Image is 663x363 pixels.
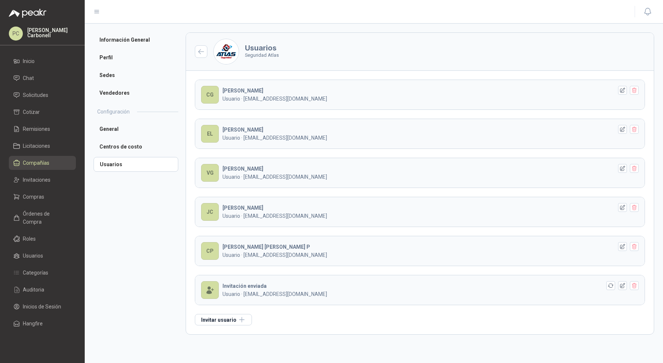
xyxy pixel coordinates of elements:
div: CP [201,242,219,260]
span: Chat [23,74,34,82]
img: Company Logo [214,39,239,64]
a: General [94,122,178,136]
span: Usuarios [23,252,43,260]
a: Compras [9,190,76,204]
a: Usuarios [9,249,76,263]
span: Licitaciones [23,142,50,150]
span: Auditoria [23,286,44,294]
b: [PERSON_NAME] [222,205,263,211]
span: Órdenes de Compra [23,210,69,226]
a: Perfil [94,50,178,65]
a: Cotizar [9,105,76,119]
a: Inicios de Sesión [9,300,76,314]
a: Centros de costo [94,139,178,154]
b: [PERSON_NAME] [PERSON_NAME] P [222,244,310,250]
p: [PERSON_NAME] Carbonell [27,28,76,38]
span: Roles [23,235,36,243]
a: Hangfire [9,317,76,331]
b: [PERSON_NAME] [222,127,263,133]
p: Usuario · [EMAIL_ADDRESS][DOMAIN_NAME] [222,95,613,103]
button: Invitar usuario [195,314,252,325]
a: Sedes [94,68,178,83]
h2: Configuración [97,108,130,116]
b: Invitación enviada [222,283,267,289]
a: Órdenes de Compra [9,207,76,229]
p: Usuario · [EMAIL_ADDRESS][DOMAIN_NAME] [222,173,613,181]
div: CG [201,86,219,104]
p: Usuario · [EMAIL_ADDRESS][DOMAIN_NAME] [222,251,613,259]
span: Inicios de Sesión [23,303,61,311]
span: Hangfire [23,320,43,328]
a: Información General [94,32,178,47]
p: Usuario · [EMAIL_ADDRESS][DOMAIN_NAME] [222,134,613,142]
span: Invitaciones [23,176,50,184]
span: Inicio [23,57,35,65]
a: Chat [9,71,76,85]
div: JC [201,203,219,221]
b: [PERSON_NAME] [222,88,263,94]
p: Usuario · [EMAIL_ADDRESS][DOMAIN_NAME] [222,290,613,298]
a: Vendedores [94,85,178,100]
a: Roles [9,232,76,246]
a: Auditoria [9,283,76,297]
p: Usuario · [EMAIL_ADDRESS][DOMAIN_NAME] [222,212,613,220]
span: Compras [23,193,44,201]
h3: Usuarios [245,44,279,52]
img: Logo peakr [9,9,46,18]
span: Categorías [23,269,48,277]
span: Solicitudes [23,91,48,99]
a: Inicio [9,54,76,68]
a: Solicitudes [9,88,76,102]
a: Invitaciones [9,173,76,187]
a: Usuarios [94,157,178,172]
div: EL [201,125,219,143]
p: Seguridad Atlas [245,52,279,59]
span: Remisiones [23,125,50,133]
a: Categorías [9,266,76,280]
div: VG [201,164,219,182]
span: Cotizar [23,108,40,116]
span: Compañías [23,159,49,167]
a: Licitaciones [9,139,76,153]
b: [PERSON_NAME] [222,166,263,172]
div: PC [9,27,23,41]
a: Compañías [9,156,76,170]
a: Remisiones [9,122,76,136]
